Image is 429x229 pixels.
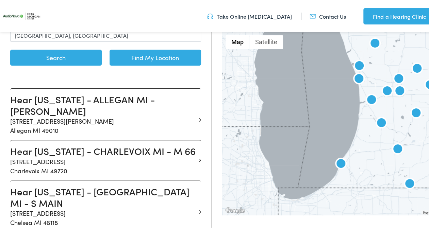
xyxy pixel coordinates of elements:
[10,92,196,115] h3: Hear [US_STATE] - ALLEGAN MI - [PERSON_NAME]
[10,144,196,156] h3: Hear [US_STATE] - CHARLEVOIX MI - M 66
[207,11,213,19] img: utility icon
[110,48,201,64] a: Find My Location
[10,156,196,174] p: [STREET_ADDRESS] Charlevoix MI 49720
[10,92,196,134] a: Hear [US_STATE] - ALLEGAN MI - [PERSON_NAME] [STREET_ADDRESS][PERSON_NAME]Allegan MI 49010
[10,28,201,40] input: Enter a location
[10,207,196,226] p: [STREET_ADDRESS] Chelsea MI 48118
[310,11,346,19] a: Contact Us
[10,48,102,64] button: Search
[10,184,196,226] a: Hear [US_STATE] - [GEOGRAPHIC_DATA] MI - S MAIN [STREET_ADDRESS]Chelsea MI 48118
[10,184,196,207] h3: Hear [US_STATE] - [GEOGRAPHIC_DATA] MI - S MAIN
[363,11,369,19] img: utility icon
[310,11,316,19] img: utility icon
[207,11,292,19] a: Take Online [MEDICAL_DATA]
[10,115,196,134] p: [STREET_ADDRESS][PERSON_NAME] Allegan MI 49010
[10,144,196,174] a: Hear [US_STATE] - CHARLEVOIX MI - M 66 [STREET_ADDRESS]Charlevoix MI 49720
